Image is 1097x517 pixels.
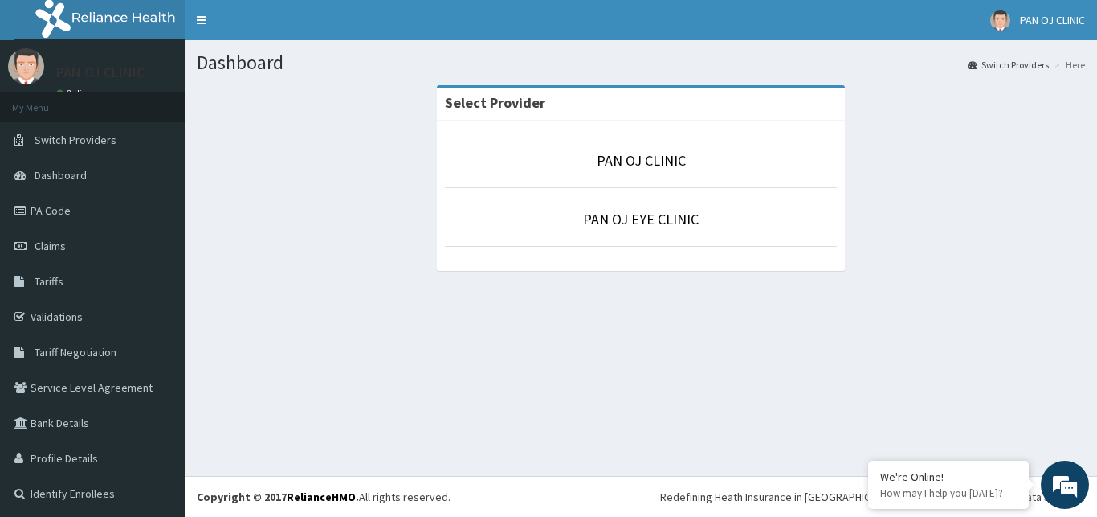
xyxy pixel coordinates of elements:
strong: Select Provider [445,93,545,112]
strong: Copyright © 2017 . [197,490,359,504]
h1: Dashboard [197,52,1085,73]
span: PAN OJ CLINIC [1020,13,1085,27]
span: Tariff Negotiation [35,345,116,359]
span: Claims [35,239,66,253]
img: User Image [990,10,1010,31]
a: Switch Providers [968,58,1049,72]
p: How may I help you today? [880,486,1017,500]
img: User Image [8,48,44,84]
span: Switch Providers [35,133,116,147]
span: Tariffs [35,274,63,289]
li: Here [1050,58,1085,72]
a: Online [56,88,95,99]
a: PAN OJ EYE CLINIC [583,210,699,228]
p: PAN OJ CLINIC [56,65,145,80]
div: Redefining Heath Insurance in [GEOGRAPHIC_DATA] using Telemedicine and Data Science! [660,489,1085,505]
a: PAN OJ CLINIC [597,151,686,170]
footer: All rights reserved. [185,476,1097,517]
a: RelianceHMO [287,490,356,504]
div: We're Online! [880,470,1017,484]
span: Dashboard [35,168,87,183]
